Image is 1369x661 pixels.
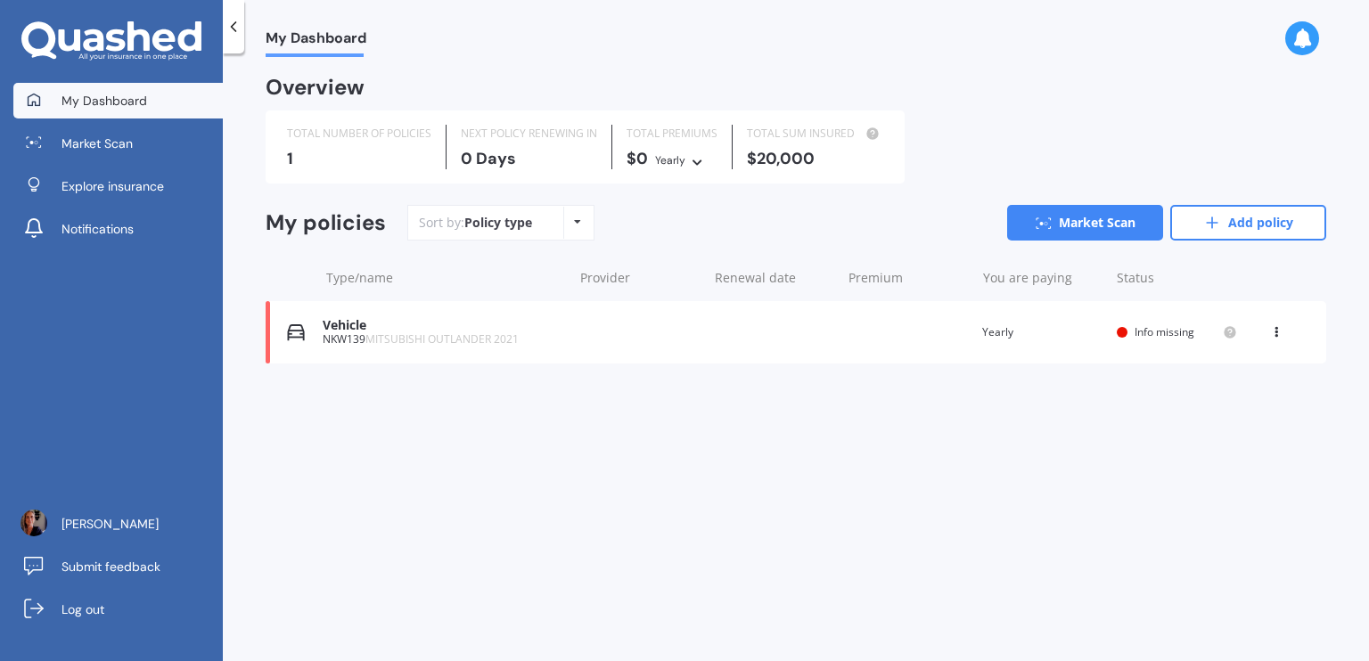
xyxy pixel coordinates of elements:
a: Market Scan [13,126,223,161]
span: Market Scan [61,135,133,152]
div: Yearly [982,323,1103,341]
div: You are paying [983,269,1103,287]
span: Submit feedback [61,558,160,575]
div: NKW139 [323,333,563,346]
div: $20,000 [747,150,883,167]
span: My Dashboard [266,29,366,53]
div: Yearly [655,151,685,169]
a: Submit feedback [13,549,223,584]
a: Explore insurance [13,168,223,204]
div: Policy type [464,214,532,232]
span: [PERSON_NAME] [61,515,159,533]
div: Vehicle [323,318,563,333]
div: My policies [266,210,386,236]
img: Vehicle [287,323,305,341]
a: Log out [13,592,223,627]
div: TOTAL SUM INSURED [747,125,883,143]
a: Notifications [13,211,223,247]
a: My Dashboard [13,83,223,118]
div: Provider [580,269,701,287]
a: Market Scan [1007,205,1163,241]
a: Add policy [1170,205,1326,241]
div: TOTAL NUMBER OF POLICIES [287,125,431,143]
span: MITSUBISHI OUTLANDER 2021 [365,331,519,347]
span: Explore insurance [61,177,164,195]
div: Sort by: [419,214,532,232]
div: Renewal date [715,269,835,287]
a: [PERSON_NAME] [13,506,223,542]
div: TOTAL PREMIUMS [627,125,717,143]
div: Premium [848,269,969,287]
span: Info missing [1135,324,1194,339]
div: NEXT POLICY RENEWING IN [461,125,597,143]
div: 0 Days [461,150,597,167]
span: Notifications [61,220,134,238]
div: Status [1117,269,1237,287]
div: $0 [627,150,717,169]
div: Type/name [326,269,566,287]
span: Log out [61,600,104,618]
div: 1 [287,150,431,167]
span: My Dashboard [61,92,147,110]
div: Overview [266,78,365,96]
img: AOh14GjIUNZ8PkUmIE8Dp2gIO3HnRK1AAI6jx8jQCwr41g=s96-c [20,510,47,536]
